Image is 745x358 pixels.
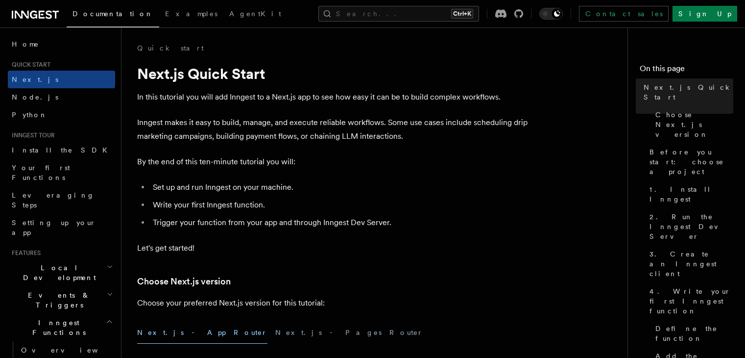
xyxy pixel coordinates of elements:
a: Before you start: choose a project [646,143,733,180]
a: 1. Install Inngest [646,180,733,208]
button: Local Development [8,259,115,286]
a: 4. Write your first Inngest function [646,282,733,320]
p: Let's get started! [137,241,529,255]
span: Events & Triggers [8,290,107,310]
span: Examples [165,10,217,18]
span: Setting up your app [12,219,96,236]
li: Write your first Inngest function. [150,198,529,212]
span: AgentKit [229,10,281,18]
li: Trigger your function from your app and through Inngest Dev Server. [150,216,529,230]
a: Define the function [651,320,733,347]
a: Next.js [8,71,115,88]
span: Quick start [8,61,50,69]
span: Home [12,39,39,49]
a: Python [8,106,115,124]
a: AgentKit [223,3,287,26]
p: Inngest makes it easy to build, manage, and execute reliable workflows. Some use cases include sc... [137,116,529,143]
span: Inngest tour [8,131,55,139]
a: 3. Create an Inngest client [646,245,733,282]
span: Leveraging Steps [12,191,95,209]
p: By the end of this ten-minute tutorial you will: [137,155,529,169]
span: 1. Install Inngest [649,184,733,204]
span: Node.js [12,93,58,101]
span: Features [8,249,41,257]
span: Python [12,111,48,119]
button: Next.js - App Router [137,322,267,344]
kbd: Ctrl+K [451,9,473,19]
button: Events & Triggers [8,286,115,314]
a: Documentation [67,3,159,27]
span: Inngest Functions [8,318,106,337]
a: 2. Run the Inngest Dev Server [646,208,733,245]
span: Next.js Quick Start [644,82,733,102]
h1: Next.js Quick Start [137,65,529,82]
a: Leveraging Steps [8,186,115,214]
span: Install the SDK [12,146,113,154]
span: 2. Run the Inngest Dev Server [649,212,733,241]
a: Quick start [137,43,204,53]
button: Toggle dark mode [539,8,563,20]
span: Overview [21,346,122,354]
a: Choose Next.js version [137,275,231,288]
p: In this tutorial you will add Inngest to a Next.js app to see how easy it can be to build complex... [137,90,529,104]
span: 4. Write your first Inngest function [649,286,733,316]
button: Next.js - Pages Router [275,322,423,344]
a: Choose Next.js version [651,106,733,143]
a: Install the SDK [8,141,115,159]
a: Next.js Quick Start [640,78,733,106]
a: Sign Up [673,6,737,22]
a: Examples [159,3,223,26]
a: Your first Functions [8,159,115,186]
span: Choose Next.js version [655,110,733,139]
p: Choose your preferred Next.js version for this tutorial: [137,296,529,310]
h4: On this page [640,63,733,78]
span: Local Development [8,263,107,282]
span: Next.js [12,76,58,83]
span: Documentation [72,10,153,18]
a: Home [8,35,115,53]
li: Set up and run Inngest on your machine. [150,180,529,194]
a: Contact sales [579,6,669,22]
span: 3. Create an Inngest client [649,249,733,279]
span: Define the function [655,324,733,343]
button: Inngest Functions [8,314,115,341]
span: Your first Functions [12,164,70,181]
span: Before you start: choose a project [649,147,733,177]
button: Search...Ctrl+K [318,6,479,22]
a: Node.js [8,88,115,106]
a: Setting up your app [8,214,115,241]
